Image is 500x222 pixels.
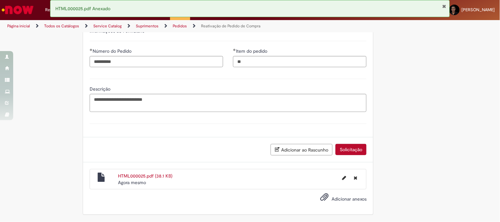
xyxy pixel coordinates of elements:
textarea: Descrição [90,94,367,112]
a: Página inicial [7,23,30,29]
span: Agora mesmo [118,180,146,185]
span: Item do pedido [236,48,269,54]
span: Obrigatório Preenchido [233,48,236,51]
img: ServiceNow [1,3,35,16]
span: [PERSON_NAME] [462,7,495,13]
a: Service Catalog [93,23,122,29]
span: Número do Pedido [93,48,133,54]
button: Editar nome de arquivo HTML000025.pdf [338,173,350,183]
a: Reativação de Pedido de Compra [201,23,260,29]
button: Fechar Notificação [442,4,446,9]
button: Solicitação [336,144,367,155]
span: Adicionar anexos [332,196,367,202]
button: Excluir HTML000025.pdf [350,173,361,183]
a: Suprimentos [136,23,159,29]
span: Requisições [45,7,68,13]
span: Descrição [90,86,112,92]
a: Todos os Catálogos [44,23,79,29]
button: Adicionar anexos [318,191,330,206]
input: Item do pedido [233,56,367,67]
ul: Trilhas de página [5,20,328,32]
span: HTML000025.pdf Anexado [55,6,110,12]
button: Adicionar ao Rascunho [271,144,333,155]
a: Pedidos [173,23,187,29]
time: 27/08/2025 19:10:40 [118,180,146,185]
input: Número do Pedido [90,56,223,67]
span: Obrigatório Preenchido [90,48,93,51]
a: HTML000025.pdf (38.1 KB) [118,173,172,179]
